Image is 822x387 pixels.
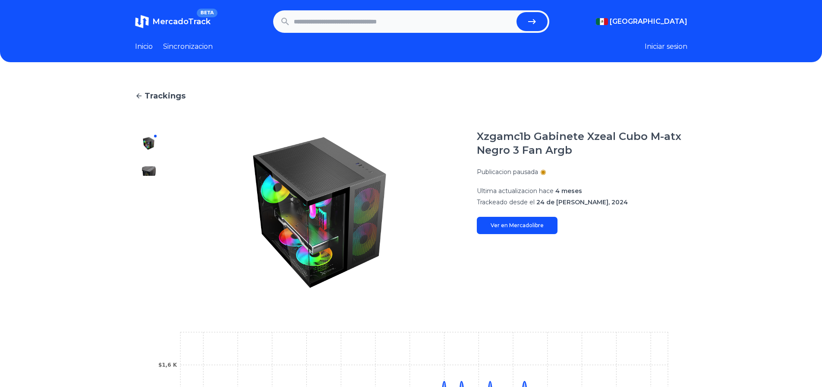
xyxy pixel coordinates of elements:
[145,90,186,102] span: Trackings
[152,17,211,26] span: MercadoTrack
[596,16,687,27] button: [GEOGRAPHIC_DATA]
[477,217,557,234] a: Ver en Mercadolibre
[477,168,538,176] p: Publicacion pausada
[163,41,213,52] a: Sincronizacion
[645,41,687,52] button: Iniciar sesion
[477,187,554,195] span: Ultima actualizacion hace
[180,130,460,295] img: Xzgamc1b Gabinete Xzeal Cubo M-atx Negro 3 Fan Argb
[477,198,535,206] span: Trackeado desde el
[142,164,156,178] img: Xzgamc1b Gabinete Xzeal Cubo M-atx Negro 3 Fan Argb
[142,275,156,289] img: Xzgamc1b Gabinete Xzeal Cubo M-atx Negro 3 Fan Argb
[135,15,149,29] img: MercadoTrack
[197,9,217,17] span: BETA
[536,198,628,206] span: 24 de [PERSON_NAME], 2024
[610,16,687,27] span: [GEOGRAPHIC_DATA]
[596,18,608,25] img: Mexico
[142,192,156,206] img: Xzgamc1b Gabinete Xzeal Cubo M-atx Negro 3 Fan Argb
[142,219,156,233] img: Xzgamc1b Gabinete Xzeal Cubo M-atx Negro 3 Fan Argb
[135,15,211,29] a: MercadoTrackBETA
[477,130,687,157] h1: Xzgamc1b Gabinete Xzeal Cubo M-atx Negro 3 Fan Argb
[135,41,153,52] a: Inicio
[158,362,177,368] tspan: $1,6 K
[142,247,156,261] img: Xzgamc1b Gabinete Xzeal Cubo M-atx Negro 3 Fan Argb
[135,90,687,102] a: Trackings
[142,136,156,150] img: Xzgamc1b Gabinete Xzeal Cubo M-atx Negro 3 Fan Argb
[555,187,582,195] span: 4 meses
